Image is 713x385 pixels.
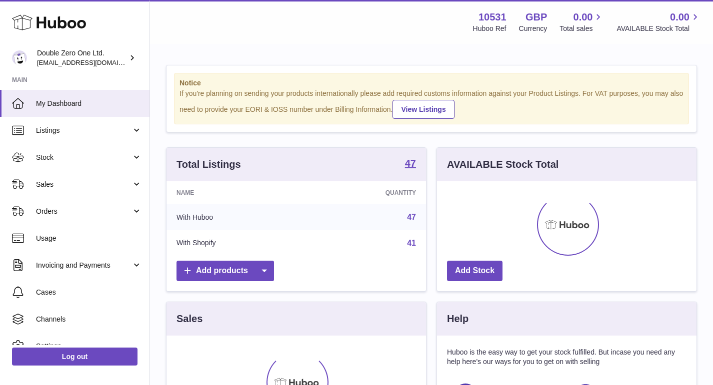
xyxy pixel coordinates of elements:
[447,312,468,326] h3: Help
[37,48,127,67] div: Double Zero One Ltd.
[179,89,683,119] div: If you're planning on sending your products internationally please add required customs informati...
[447,261,502,281] a: Add Stock
[447,348,686,367] p: Huboo is the easy way to get your stock fulfilled. But incase you need any help here's our ways f...
[36,234,142,243] span: Usage
[392,100,454,119] a: View Listings
[405,158,416,168] strong: 47
[166,230,306,256] td: With Shopify
[519,24,547,33] div: Currency
[407,239,416,247] a: 41
[405,158,416,170] a: 47
[306,181,426,204] th: Quantity
[166,204,306,230] td: With Huboo
[36,261,131,270] span: Invoicing and Payments
[12,348,137,366] a: Log out
[12,50,27,65] img: hello@001skincare.com
[559,24,604,33] span: Total sales
[176,312,202,326] h3: Sales
[36,180,131,189] span: Sales
[525,10,547,24] strong: GBP
[616,10,701,33] a: 0.00 AVAILABLE Stock Total
[179,78,683,88] strong: Notice
[36,126,131,135] span: Listings
[573,10,593,24] span: 0.00
[670,10,689,24] span: 0.00
[616,24,701,33] span: AVAILABLE Stock Total
[176,261,274,281] a: Add products
[36,99,142,108] span: My Dashboard
[36,207,131,216] span: Orders
[176,158,241,171] h3: Total Listings
[407,213,416,221] a: 47
[478,10,506,24] strong: 10531
[166,181,306,204] th: Name
[37,58,147,66] span: [EMAIL_ADDRESS][DOMAIN_NAME]
[36,342,142,351] span: Settings
[36,315,142,324] span: Channels
[36,288,142,297] span: Cases
[473,24,506,33] div: Huboo Ref
[559,10,604,33] a: 0.00 Total sales
[447,158,558,171] h3: AVAILABLE Stock Total
[36,153,131,162] span: Stock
